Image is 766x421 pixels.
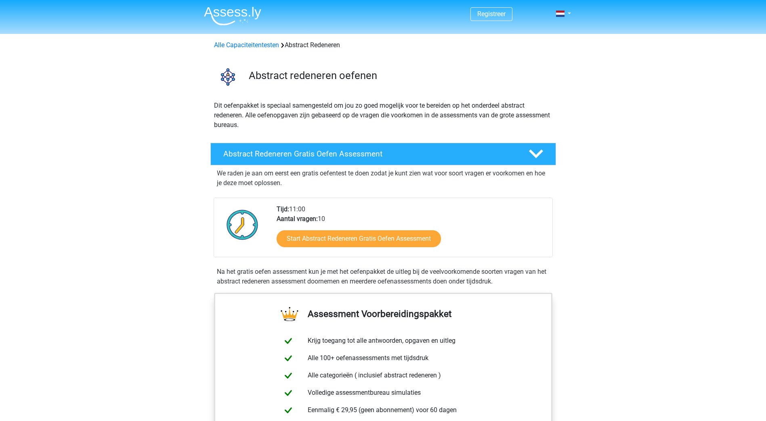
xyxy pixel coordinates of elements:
p: We raden je aan om eerst een gratis oefentest te doen zodat je kunt zien wat voor soort vragen er... [217,169,550,188]
img: Assessly [204,6,261,25]
a: Registreer [477,10,506,18]
h4: Abstract Redeneren Gratis Oefen Assessment [223,149,516,158]
p: Dit oefenpakket is speciaal samengesteld om jou zo goed mogelijk voor te bereiden op het onderdee... [214,101,552,130]
img: Klok [222,204,263,245]
a: Abstract Redeneren Gratis Oefen Assessment [207,143,559,165]
b: Tijd: [277,205,289,213]
img: abstract redeneren [211,60,245,94]
a: Alle Capaciteitentesten [214,41,279,49]
div: 11:00 10 [271,204,552,257]
div: Na het gratis oefen assessment kun je met het oefenpakket de uitleg bij de veelvoorkomende soorte... [214,267,553,286]
div: Abstract Redeneren [211,40,556,50]
a: Start Abstract Redeneren Gratis Oefen Assessment [277,230,441,247]
b: Aantal vragen: [277,215,318,223]
h3: Abstract redeneren oefenen [249,69,550,82]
